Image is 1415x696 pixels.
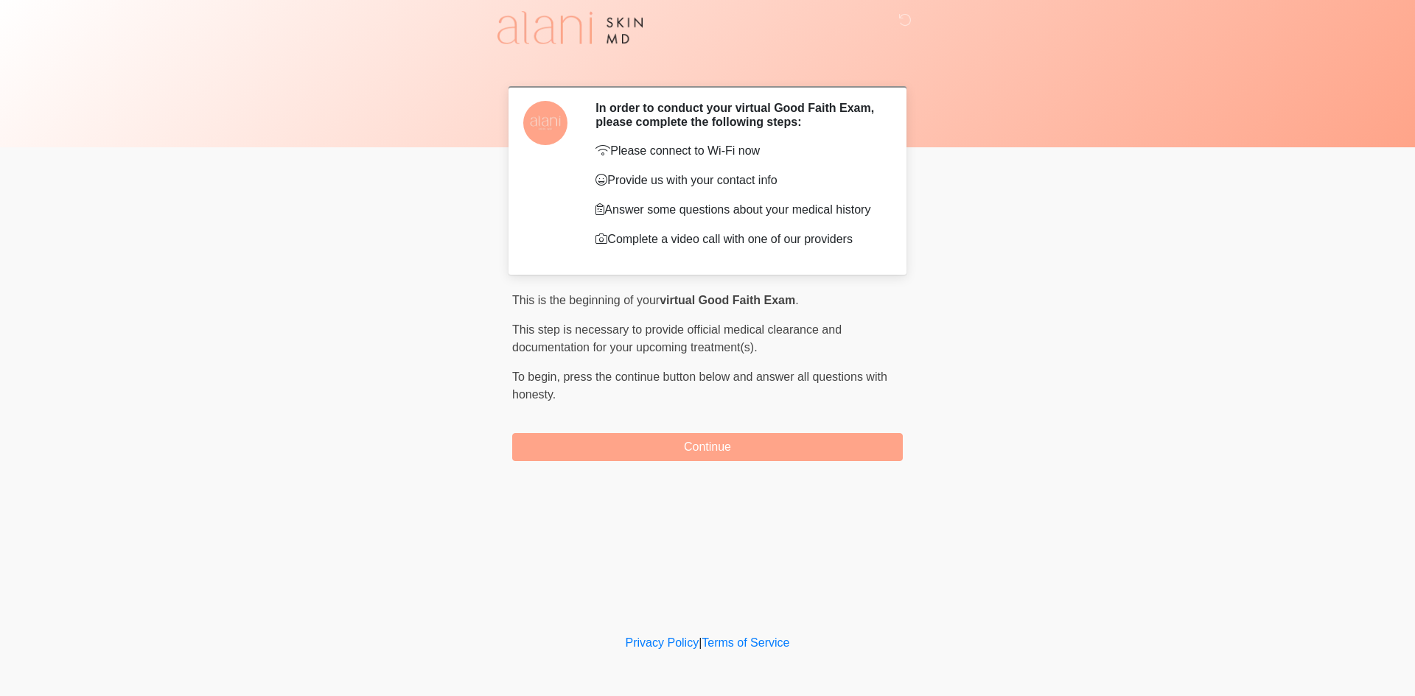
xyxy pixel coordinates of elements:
img: Agent Avatar [523,101,567,145]
a: Privacy Policy [626,636,699,649]
h2: In order to conduct your virtual Good Faith Exam, please complete the following steps: [595,101,881,129]
span: This step is necessary to provide official medical clearance and documentation for your upcoming ... [512,323,842,354]
strong: virtual Good Faith Exam [660,294,795,306]
span: This is the beginning of your [512,294,660,306]
img: Alani Skin MD Logo [497,11,643,44]
span: To begin, [512,370,563,383]
p: Provide us with your contact info [595,172,881,189]
p: Answer some questions about your medical history [595,201,881,219]
span: . [795,294,798,306]
p: Complete a video call with one of our providers [595,231,881,248]
a: | [699,636,702,649]
button: Continue [512,433,903,461]
p: Please connect to Wi-Fi now [595,142,881,160]
h1: ‎ ‎ ‎ [501,53,914,80]
span: press the continue button below and answer all questions with honesty. [512,370,887,401]
a: Terms of Service [702,636,789,649]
